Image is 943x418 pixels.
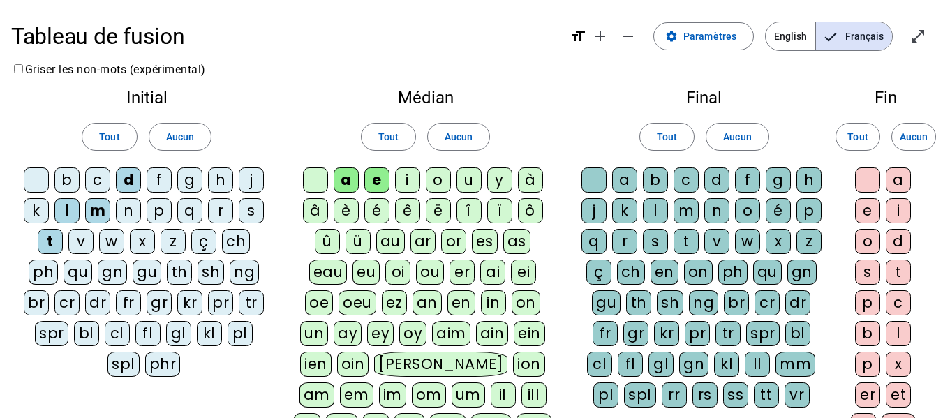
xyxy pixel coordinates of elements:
[617,260,645,285] div: ch
[723,382,748,408] div: ss
[855,260,880,285] div: s
[222,229,250,254] div: ch
[723,128,751,145] span: Aucun
[395,198,420,223] div: ê
[334,198,359,223] div: è
[855,321,880,346] div: b
[99,128,119,145] span: Tout
[753,260,782,285] div: qu
[303,198,328,223] div: â
[413,290,442,315] div: an
[99,229,124,254] div: w
[612,229,637,254] div: r
[886,260,911,285] div: t
[230,260,259,285] div: ng
[145,352,181,377] div: phr
[775,352,815,377] div: mm
[24,290,49,315] div: br
[685,321,710,346] div: pr
[706,123,768,151] button: Aucun
[796,229,822,254] div: z
[674,198,699,223] div: m
[689,290,718,315] div: ng
[715,321,741,346] div: tr
[177,290,202,315] div: kr
[14,64,23,73] input: Griser les non-mots (expérimental)
[487,167,512,193] div: y
[855,382,880,408] div: er
[399,321,426,346] div: oy
[481,290,506,315] div: in
[787,260,817,285] div: gn
[147,198,172,223] div: p
[456,167,482,193] div: u
[147,167,172,193] div: f
[765,22,893,51] mat-button-toggle-group: Language selection
[847,128,868,145] span: Tout
[410,229,436,254] div: ar
[754,382,779,408] div: tt
[643,229,668,254] div: s
[612,167,637,193] div: a
[208,167,233,193] div: h
[416,260,444,285] div: ou
[766,167,791,193] div: g
[208,290,233,315] div: pr
[82,123,137,151] button: Tout
[648,352,674,377] div: gl
[54,290,80,315] div: cr
[683,28,736,45] span: Paramètres
[735,167,760,193] div: f
[518,198,543,223] div: ô
[886,352,911,377] div: x
[426,198,451,223] div: ë
[378,128,399,145] span: Tout
[177,198,202,223] div: q
[886,290,911,315] div: c
[166,128,194,145] span: Aucun
[796,167,822,193] div: h
[85,290,110,315] div: dr
[570,28,586,45] mat-icon: format_size
[592,28,609,45] mat-icon: add
[447,290,475,315] div: en
[35,321,68,346] div: spr
[511,260,536,285] div: ei
[305,290,333,315] div: oe
[300,352,332,377] div: ien
[198,260,224,285] div: sh
[855,352,880,377] div: p
[503,229,530,254] div: as
[337,352,369,377] div: oin
[441,229,466,254] div: or
[11,14,558,59] h1: Tableau de fusion
[766,229,791,254] div: x
[679,352,708,377] div: gn
[512,290,540,315] div: on
[68,229,94,254] div: v
[684,260,713,285] div: on
[346,229,371,254] div: ü
[626,290,651,315] div: th
[657,128,677,145] span: Tout
[22,89,271,106] h2: Initial
[855,198,880,223] div: e
[704,229,729,254] div: v
[364,198,389,223] div: é
[900,128,928,145] span: Aucun
[785,382,810,408] div: vr
[704,198,729,223] div: n
[85,167,110,193] div: c
[714,352,739,377] div: kl
[593,321,618,346] div: fr
[147,290,172,315] div: gr
[654,321,679,346] div: kr
[653,22,754,50] button: Paramètres
[367,321,394,346] div: ey
[105,321,130,346] div: cl
[886,321,911,346] div: l
[674,167,699,193] div: c
[513,352,545,377] div: ion
[618,352,643,377] div: fl
[886,229,911,254] div: d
